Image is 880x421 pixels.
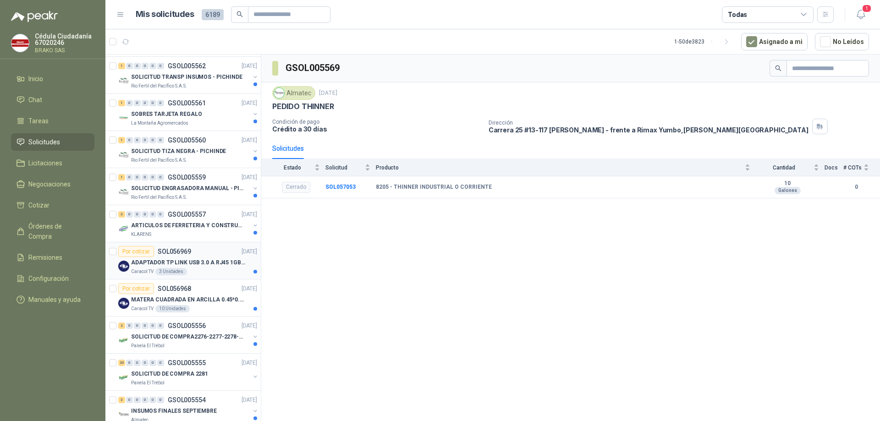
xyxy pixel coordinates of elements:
div: 0 [142,174,148,180]
div: 0 [142,397,148,403]
a: SOL057053 [325,184,356,190]
div: 3 Unidades [155,268,187,275]
p: Caracol TV [131,305,154,312]
p: KLARENS [131,231,151,238]
div: 0 [157,100,164,106]
button: Asignado a mi [741,33,808,50]
div: 0 [126,63,133,69]
span: Cantidad [756,164,812,171]
div: 0 [126,100,133,106]
div: 0 [157,63,164,69]
span: # COTs [843,164,862,171]
p: La Montaña Agromercados [131,120,188,127]
div: 0 [142,100,148,106]
span: 1 [862,4,872,13]
p: Panela El Trébol [131,342,165,350]
b: 0 [843,183,869,191]
div: Almatec [272,86,315,100]
p: GSOL005562 [168,63,206,69]
div: 0 [149,211,156,218]
div: 3 [118,211,125,218]
div: 0 [149,174,156,180]
p: Condición de pago [272,119,481,125]
span: Chat [28,95,42,105]
p: Rio Fertil del Pacífico S.A.S. [131,157,187,164]
div: 0 [149,360,156,366]
a: 20 0 0 0 0 0 GSOL005555[DATE] Company LogoSOLICITUD DE COMPRA 2281Panela El Trébol [118,357,259,387]
div: 0 [126,211,133,218]
p: [DATE] [242,99,257,108]
div: 0 [149,323,156,329]
div: 0 [134,397,141,403]
p: GSOL005557 [168,211,206,218]
div: 0 [134,137,141,143]
p: Cédula Ciudadanía 67020246 [35,33,94,46]
span: Tareas [28,116,49,126]
div: 0 [134,360,141,366]
a: 1 0 0 0 0 0 GSOL005561[DATE] Company LogoSOBRES TARJETA REGALOLa Montaña Agromercados [118,98,259,127]
a: Manuales y ayuda [11,291,94,308]
p: GSOL005561 [168,100,206,106]
p: SOLICITUD ENGRASADORA MANUAL - PICHINDE [131,184,245,193]
div: 1 - 50 de 3823 [674,34,734,49]
div: 0 [157,137,164,143]
div: 0 [134,100,141,106]
div: 0 [149,397,156,403]
img: Company Logo [11,34,29,52]
a: Chat [11,91,94,109]
h1: Mis solicitudes [136,8,194,21]
span: Licitaciones [28,158,62,168]
p: SOL056969 [158,248,191,255]
th: Estado [261,159,325,176]
div: 0 [157,360,164,366]
div: 0 [157,323,164,329]
div: 0 [134,174,141,180]
img: Company Logo [274,88,284,98]
div: 0 [142,323,148,329]
a: Por cotizarSOL056968[DATE] Company LogoMATERA CUADRADA EN ARCILLA 0.45*0.45*0.40Caracol TV10 Unid... [105,279,261,317]
a: 2 0 0 0 0 0 GSOL005556[DATE] Company LogoSOLICITUD DE COMPRA2276-2277-2278-2284-2285-Panela El Tr... [118,320,259,350]
div: 0 [142,211,148,218]
img: Company Logo [118,224,129,235]
div: 0 [157,174,164,180]
a: Negociaciones [11,175,94,193]
a: Inicio [11,70,94,87]
p: [DATE] [242,359,257,367]
a: 3 0 0 0 0 0 GSOL005557[DATE] Company LogoARTICULOS DE FERRETERIA Y CONSTRUCCION EN GENERALKLARENS [118,209,259,238]
img: Company Logo [118,75,129,86]
a: 1 0 0 0 0 0 GSOL005559[DATE] Company LogoSOLICITUD ENGRASADORA MANUAL - PICHINDERio Fertil del Pa... [118,172,259,201]
p: [DATE] [242,396,257,405]
a: Cotizar [11,197,94,214]
div: 1 [118,174,125,180]
a: 1 0 0 0 0 0 GSOL005562[DATE] Company LogoSOLICITUD TRANSP INSUMOS - PICHINDERio Fertil del Pacífi... [118,60,259,90]
p: [DATE] [242,247,257,256]
div: Solicitudes [272,143,304,153]
img: Company Logo [118,112,129,123]
p: Crédito a 30 días [272,125,481,133]
div: 3 [118,397,125,403]
div: Todas [728,10,747,20]
th: Solicitud [325,159,376,176]
div: Por cotizar [118,246,154,257]
p: SOL056968 [158,285,191,292]
a: Configuración [11,270,94,287]
a: Solicitudes [11,133,94,151]
div: 0 [126,137,133,143]
span: Negociaciones [28,179,71,189]
p: SOLICITUD TIZA NEGRA - PICHINDE [131,147,226,156]
th: Docs [825,159,843,176]
img: Company Logo [118,409,129,420]
span: Remisiones [28,252,62,262]
p: GSOL005555 [168,360,206,366]
p: SOLICITUD DE COMPRA2276-2277-2278-2284-2285- [131,333,245,341]
div: 20 [118,360,125,366]
span: Estado [272,164,313,171]
div: 0 [142,360,148,366]
span: 6189 [202,9,224,20]
p: Carrera 25 #13-117 [PERSON_NAME] - frente a Rimax Yumbo , [PERSON_NAME][GEOGRAPHIC_DATA] [489,126,808,134]
button: 1 [852,6,869,23]
img: Company Logo [118,186,129,197]
p: Dirección [489,120,808,126]
div: 0 [157,211,164,218]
